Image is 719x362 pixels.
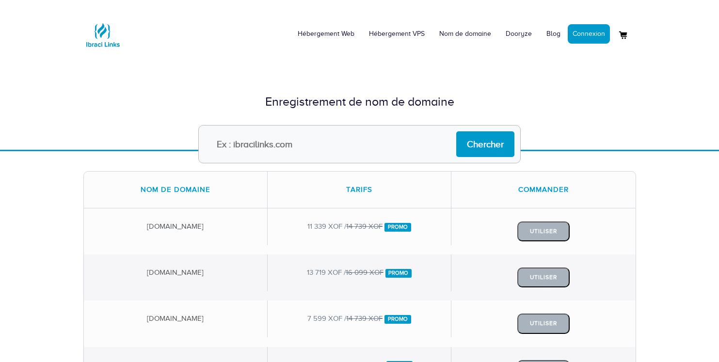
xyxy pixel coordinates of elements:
[83,16,122,54] img: Logo Ibraci Links
[517,268,570,287] button: Utiliser
[198,125,521,163] input: Ex : ibracilinks.com
[384,223,411,232] span: Promo
[83,93,636,110] div: Enregistrement de nom de domaine
[517,314,570,333] button: Utiliser
[539,19,568,48] a: Blog
[84,254,268,291] div: [DOMAIN_NAME]
[346,268,383,276] del: 16 099 XOF
[290,19,362,48] a: Hébergement Web
[362,19,432,48] a: Hébergement VPS
[568,24,610,44] a: Connexion
[84,172,268,208] div: Nom de domaine
[346,315,383,322] del: 14 739 XOF
[432,19,498,48] a: Nom de domaine
[385,269,412,278] span: Promo
[384,315,411,324] span: Promo
[346,222,383,230] del: 14 739 XOF
[517,221,570,241] button: Utiliser
[84,208,268,245] div: [DOMAIN_NAME]
[268,172,451,208] div: Tarifs
[268,208,451,245] div: 11 339 XOF /
[268,300,451,337] div: 7 599 XOF /
[268,254,451,291] div: 13 719 XOF /
[83,7,122,54] a: Logo Ibraci Links
[84,300,268,337] div: [DOMAIN_NAME]
[451,172,635,208] div: Commander
[498,19,539,48] a: Dooryze
[456,131,514,157] input: Chercher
